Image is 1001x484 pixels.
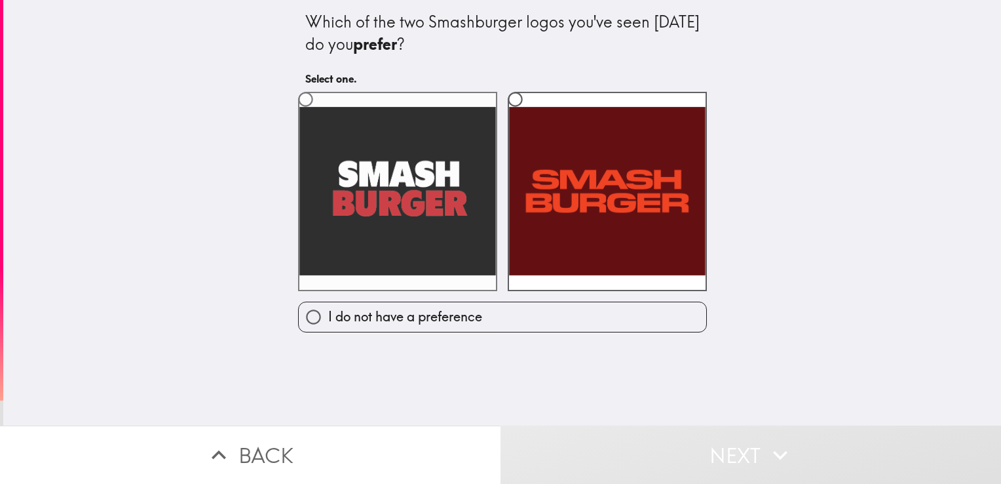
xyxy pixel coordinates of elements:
button: Next [500,426,1001,484]
h6: Select one. [305,71,700,86]
b: prefer [353,34,397,54]
button: I do not have a preference [299,302,706,332]
span: I do not have a preference [328,308,482,326]
div: Which of the two Smashburger logos you've seen [DATE] do you ? [305,11,700,55]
